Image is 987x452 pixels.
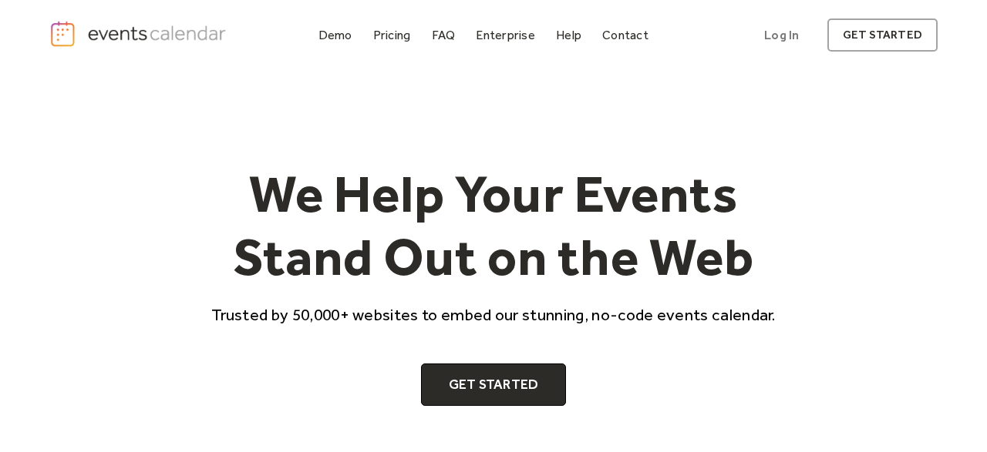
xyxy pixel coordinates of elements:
div: Enterprise [476,31,534,39]
p: Trusted by 50,000+ websites to embed our stunning, no-code events calendar. [197,303,790,326]
div: FAQ [432,31,456,39]
h1: We Help Your Events Stand Out on the Web [197,162,790,288]
a: Enterprise [470,25,541,45]
a: Contact [596,25,655,45]
a: Log In [749,18,814,52]
a: Demo [312,25,359,45]
div: Help [556,31,581,39]
div: Contact [602,31,648,39]
div: Demo [318,31,352,39]
a: Pricing [367,25,417,45]
a: get started [827,18,938,52]
a: Help [550,25,588,45]
a: FAQ [426,25,462,45]
div: Pricing [373,31,411,39]
a: home [49,20,230,48]
a: Get Started [421,363,567,407]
